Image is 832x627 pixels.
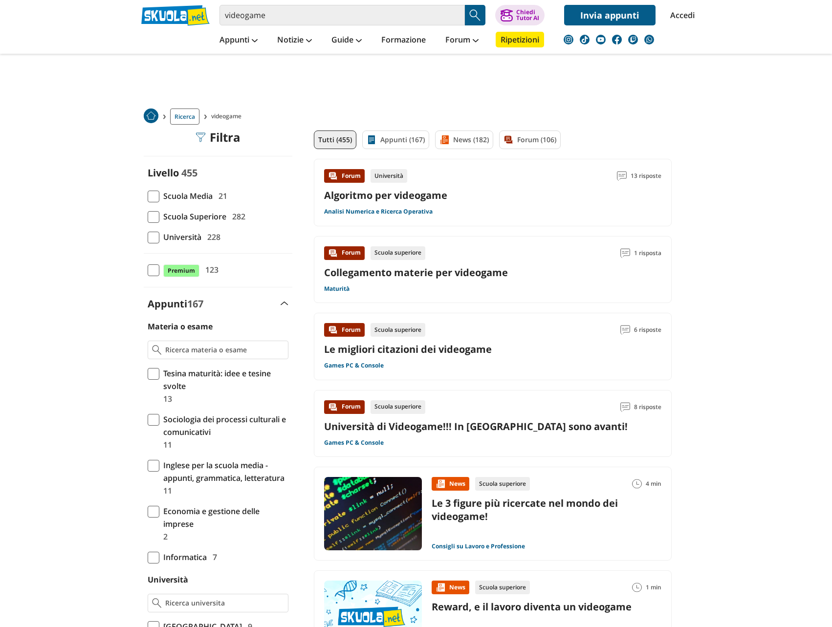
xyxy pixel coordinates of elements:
span: 11 [159,484,172,497]
span: 1 risposta [634,246,661,260]
img: Forum contenuto [328,171,338,181]
a: Analisi Numerica e Ricerca Operativa [324,208,433,216]
span: Scuola Superiore [159,210,226,223]
a: Formazione [379,32,428,49]
span: 21 [215,190,227,202]
img: WhatsApp [644,35,654,44]
span: Premium [163,264,199,277]
img: Filtra filtri mobile [196,132,206,142]
a: Consigli su Lavoro e Professione [432,542,525,550]
a: Forum (106) [499,130,561,149]
span: 6 risposte [634,323,661,337]
a: Games PC & Console [324,439,384,447]
a: Collegamento materie per videogame [324,266,508,279]
img: Cerca appunti, riassunti o versioni [468,8,482,22]
a: Guide [329,32,364,49]
span: 13 risposte [631,169,661,183]
a: Appunti [217,32,260,49]
span: Informatica [159,551,207,563]
div: Forum [324,246,365,260]
span: Economia e gestione delle imprese [159,505,288,530]
a: Università di Videogame!!! In [GEOGRAPHIC_DATA] sono avanti! [324,420,628,433]
img: twitch [628,35,638,44]
img: News contenuto [436,583,445,592]
div: Scuola superiore [475,581,530,594]
a: Games PC & Console [324,362,384,369]
a: Maturità [324,285,350,293]
img: Ricerca materia o esame [152,345,161,355]
span: 1 min [646,581,661,594]
img: tiktok [580,35,590,44]
img: Home [144,108,158,123]
a: Algoritmo per videogame [324,189,447,202]
img: Forum contenuto [328,325,338,335]
div: Scuola superiore [371,400,425,414]
a: Notizie [275,32,314,49]
input: Ricerca materia o esame [165,345,284,355]
div: Forum [324,323,365,337]
img: instagram [564,35,573,44]
div: News [432,477,469,491]
span: Inglese per la scuola media - appunti, grammatica, letteratura [159,459,288,484]
span: 455 [181,166,197,179]
img: Appunti filtro contenuto [367,135,376,145]
div: Scuola superiore [371,323,425,337]
a: Forum [443,32,481,49]
a: Home [144,108,158,125]
img: youtube [596,35,606,44]
div: Scuola superiore [475,477,530,491]
img: Ricerca universita [152,598,161,608]
img: Tempo lettura [632,583,642,592]
span: 123 [201,263,219,276]
: Ricerca universita [165,598,284,608]
img: Commenti lettura [620,248,630,258]
span: 2 [159,530,168,543]
span: Sociologia dei processi culturali e comunicativi [159,413,288,438]
img: Commenti lettura [617,171,627,181]
span: Scuola Media [159,190,213,202]
label: Livello [148,166,179,179]
a: News (182) [435,130,493,149]
img: Forum contenuto [328,248,338,258]
span: Università [159,231,201,243]
a: Accedi [670,5,691,25]
a: Invia appunti [564,5,656,25]
div: Chiedi Tutor AI [516,9,539,21]
label: Appunti [148,297,203,310]
div: Forum [324,169,365,183]
a: Reward, e il lavoro diventa un videogame [432,600,632,613]
span: 167 [187,297,203,310]
div: Università [371,169,407,183]
span: Tesina maturità: idee e tesine svolte [159,367,288,392]
label: Università [148,574,188,585]
span: 8 risposte [634,400,661,414]
img: facebook [612,35,622,44]
a: Ricerca [170,108,199,125]
label: Materia o esame [148,321,213,332]
img: Commenti lettura [620,325,630,335]
input: Cerca appunti, riassunti o versioni [219,5,465,25]
a: Tutti (455) [314,130,356,149]
button: Search Button [465,5,485,25]
span: 7 [209,551,217,563]
a: Ripetizioni [496,32,544,47]
div: Forum [324,400,365,414]
img: Tempo lettura [632,479,642,489]
div: Scuola superiore [371,246,425,260]
a: Appunti (167) [362,130,429,149]
span: 4 min [646,477,661,491]
img: Forum contenuto [328,402,338,412]
img: Forum filtro contenuto [504,135,513,145]
span: 228 [203,231,220,243]
img: News filtro contenuto [439,135,449,145]
div: News [432,581,469,594]
div: Filtra [196,130,241,144]
button: ChiediTutor AI [495,5,545,25]
span: 282 [228,210,245,223]
a: Le 3 figure più ricercate nel mondo dei videogame! [432,497,618,523]
span: 11 [159,438,172,451]
a: Le migliori citazioni dei videogame [324,343,492,356]
img: News contenuto [436,479,445,489]
span: 13 [159,392,172,405]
